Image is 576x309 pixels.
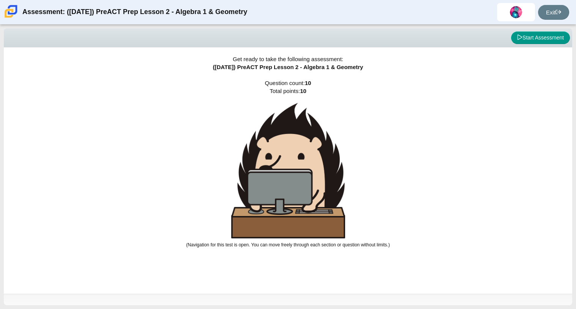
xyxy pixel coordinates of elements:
span: ([DATE]) PreACT Prep Lesson 2 - Algebra 1 & Geometry [213,64,363,70]
a: Exit [538,5,569,20]
button: Start Assessment [511,32,570,44]
a: Carmen School of Science & Technology [3,14,19,20]
b: 10 [300,88,306,94]
img: hedgehog-behind-computer-large.png [231,103,345,238]
span: Question count: Total points: [186,80,390,248]
b: 10 [305,80,311,86]
img: christian.ordazper.s1dd3K [510,6,522,18]
span: Get ready to take the following assessment: [233,56,343,62]
img: Carmen School of Science & Technology [3,3,19,19]
small: (Navigation for this test is open. You can move freely through each section or question without l... [186,242,390,248]
div: Assessment: ([DATE]) PreACT Prep Lesson 2 - Algebra 1 & Geometry [22,3,247,21]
